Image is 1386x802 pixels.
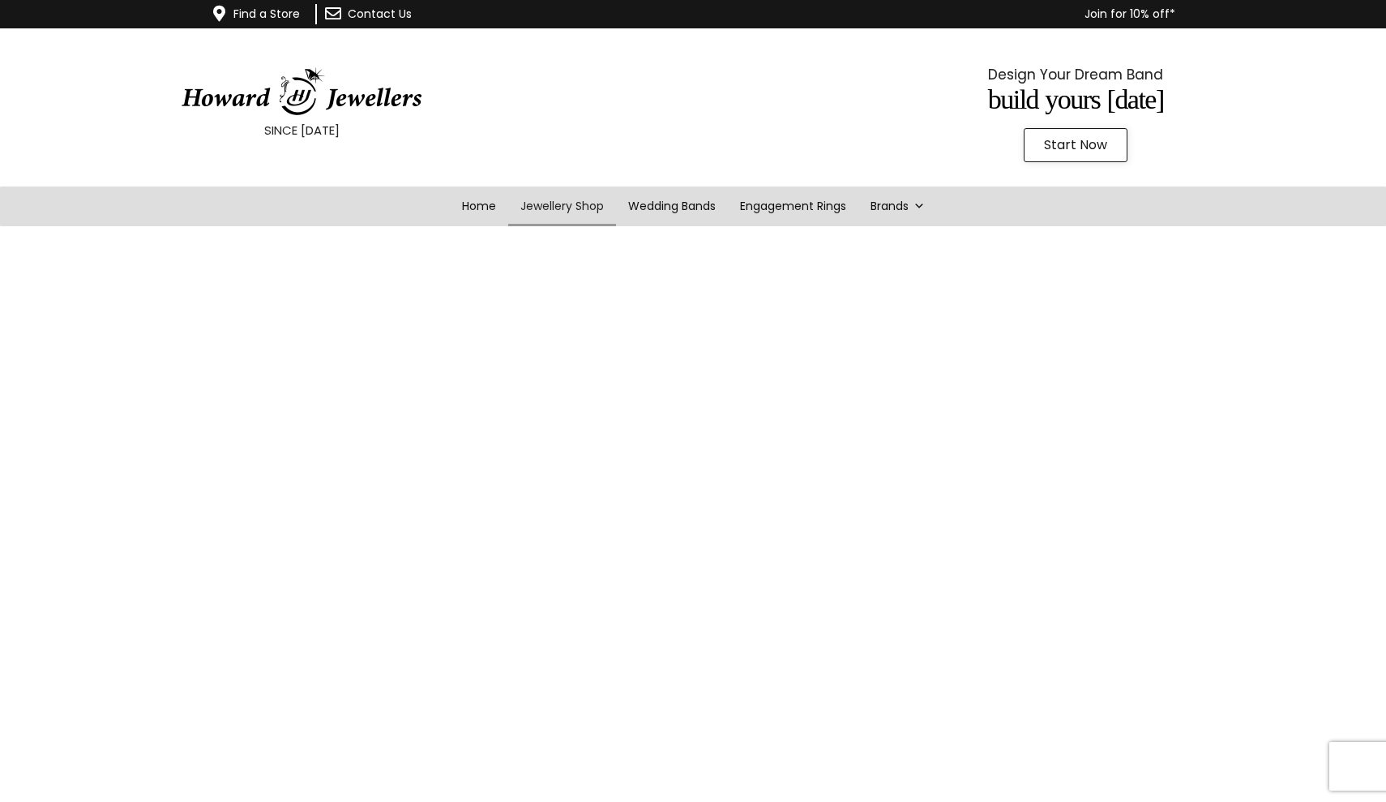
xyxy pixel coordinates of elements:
a: Wedding Bands [616,187,728,226]
span: Build Yours [DATE] [988,84,1164,114]
a: Contact Us [348,6,412,22]
a: Find a Store [233,6,300,22]
a: Start Now [1024,128,1127,162]
a: Jewellery Shop [508,187,616,226]
span: Start Now [1044,139,1107,152]
a: Engagement Rings [728,187,858,226]
p: Join for 10% off* [507,4,1175,24]
img: HowardJewellersLogo-04 [180,67,423,116]
a: Home [450,187,508,226]
p: SINCE [DATE] [41,120,563,141]
a: Brands [858,187,937,226]
p: Design Your Dream Band [815,62,1337,87]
